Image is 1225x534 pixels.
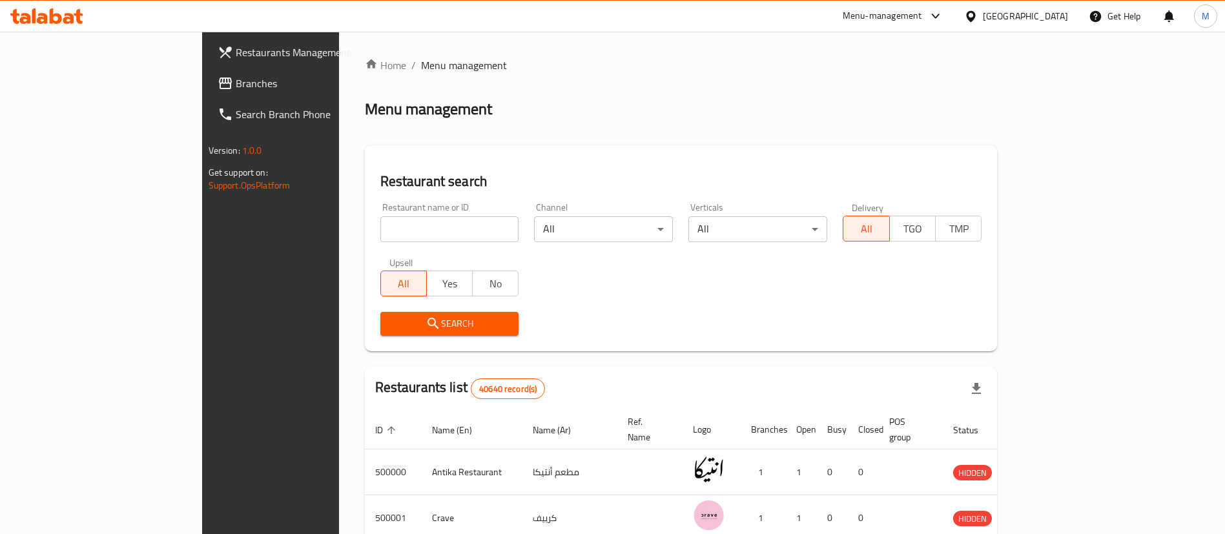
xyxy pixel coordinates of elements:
[426,271,473,296] button: Yes
[683,410,741,449] th: Logo
[817,410,848,449] th: Busy
[843,216,889,241] button: All
[688,216,827,242] div: All
[236,45,396,60] span: Restaurants Management
[953,422,995,438] span: Status
[693,453,725,486] img: Antika Restaurant
[983,9,1068,23] div: [GEOGRAPHIC_DATA]
[741,449,786,495] td: 1
[848,410,879,449] th: Closed
[953,465,992,480] div: HIDDEN
[843,8,922,24] div: Menu-management
[389,258,413,267] label: Upsell
[380,216,519,242] input: Search for restaurant name or ID..
[478,274,513,293] span: No
[852,203,884,212] label: Delivery
[422,449,522,495] td: Antika Restaurant
[375,378,546,399] h2: Restaurants list
[935,216,982,241] button: TMP
[534,216,673,242] div: All
[209,142,240,159] span: Version:
[848,449,879,495] td: 0
[411,57,416,73] li: /
[386,274,422,293] span: All
[889,216,936,241] button: TGO
[236,107,396,122] span: Search Branch Phone
[941,220,976,238] span: TMP
[207,99,407,130] a: Search Branch Phone
[953,466,992,480] span: HIDDEN
[961,373,992,404] div: Export file
[380,172,982,191] h2: Restaurant search
[207,68,407,99] a: Branches
[533,422,588,438] span: Name (Ar)
[953,511,992,526] div: HIDDEN
[693,499,725,531] img: Crave
[421,57,507,73] span: Menu management
[432,422,489,438] span: Name (En)
[889,414,927,445] span: POS group
[242,142,262,159] span: 1.0.0
[375,422,400,438] span: ID
[471,378,545,399] div: Total records count
[628,414,667,445] span: Ref. Name
[391,316,509,332] span: Search
[471,383,544,395] span: 40640 record(s)
[741,410,786,449] th: Branches
[849,220,884,238] span: All
[209,177,291,194] a: Support.OpsPlatform
[786,449,817,495] td: 1
[817,449,848,495] td: 0
[365,99,492,119] h2: Menu management
[1202,9,1210,23] span: M
[365,57,998,73] nav: breadcrumb
[236,76,396,91] span: Branches
[953,511,992,526] span: HIDDEN
[786,410,817,449] th: Open
[209,164,268,181] span: Get support on:
[472,271,519,296] button: No
[895,220,931,238] span: TGO
[380,312,519,336] button: Search
[522,449,617,495] td: مطعم أنتيكا
[432,274,468,293] span: Yes
[207,37,407,68] a: Restaurants Management
[380,271,427,296] button: All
